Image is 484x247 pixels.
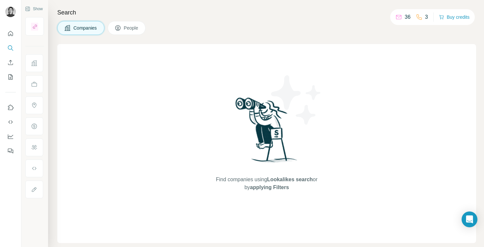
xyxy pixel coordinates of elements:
button: Use Surfe on LinkedIn [5,102,16,113]
button: Feedback [5,145,16,157]
button: Use Surfe API [5,116,16,128]
button: Buy credits [439,12,470,22]
button: Dashboard [5,131,16,142]
button: Enrich CSV [5,57,16,68]
img: Avatar [5,7,16,17]
span: Lookalikes search [267,177,313,182]
span: Find companies using or by [214,176,319,191]
span: applying Filters [250,185,289,190]
span: People [124,25,139,31]
p: 36 [405,13,411,21]
button: My lists [5,71,16,83]
img: Surfe Illustration - Stars [267,70,326,130]
p: 3 [425,13,428,21]
h4: Search [57,8,476,17]
span: Companies [73,25,97,31]
img: Surfe Illustration - Woman searching with binoculars [232,96,301,169]
div: Open Intercom Messenger [462,211,477,227]
button: Search [5,42,16,54]
button: Quick start [5,28,16,39]
button: Show [20,4,47,14]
